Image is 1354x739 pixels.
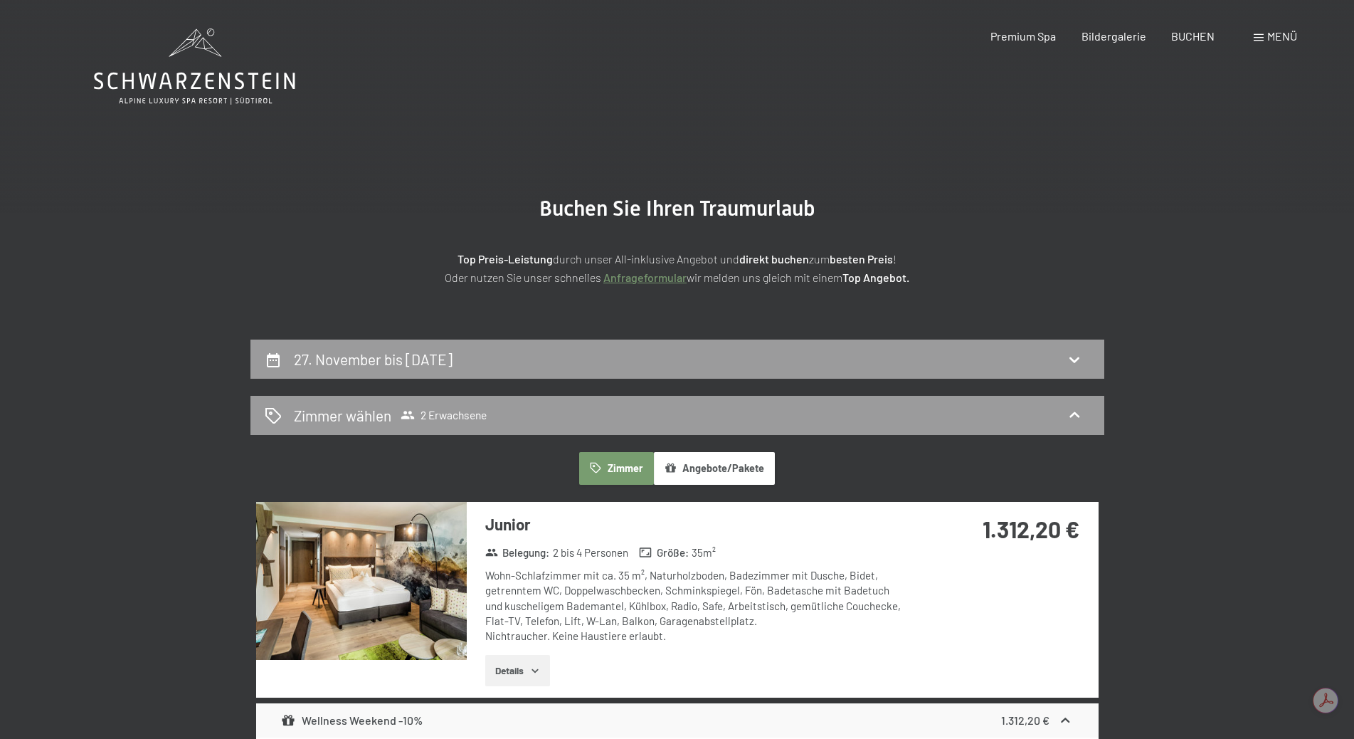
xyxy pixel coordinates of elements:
[485,545,550,560] strong: Belegung :
[485,568,909,644] div: Wohn-Schlafzimmer mit ca. 35 m², Naturholzboden, Badezimmer mit Dusche, Bidet, getrenntem WC, Dop...
[579,452,653,485] button: Zimmer
[401,408,487,422] span: 2 Erwachsene
[256,502,467,660] img: mss_renderimg.php
[739,252,809,266] strong: direkt buchen
[830,252,893,266] strong: besten Preis
[1267,29,1297,43] span: Menü
[553,545,628,560] span: 2 bis 4 Personen
[1171,29,1215,43] a: BUCHEN
[322,250,1033,286] p: durch unser All-inklusive Angebot und zum ! Oder nutzen Sie unser schnelles wir melden uns gleich...
[692,545,716,560] span: 35 m²
[842,271,909,284] strong: Top Angebot.
[256,703,1099,738] div: Wellness Weekend -10%1.312,20 €
[281,712,423,729] div: Wellness Weekend -10%
[485,655,550,686] button: Details
[983,515,1079,543] strong: 1.312,20 €
[654,452,775,485] button: Angebote/Pakete
[1081,29,1146,43] a: Bildergalerie
[457,252,553,266] strong: Top Preis-Leistung
[603,271,687,284] a: Anfrageformular
[485,513,909,535] h3: Junior
[294,405,391,426] h2: Zimmer wählen
[990,29,1056,43] a: Premium Spa
[294,350,453,368] h2: 27. November bis [DATE]
[639,545,689,560] strong: Größe :
[1001,713,1049,727] strong: 1.312,20 €
[539,196,815,221] span: Buchen Sie Ihren Traumurlaub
